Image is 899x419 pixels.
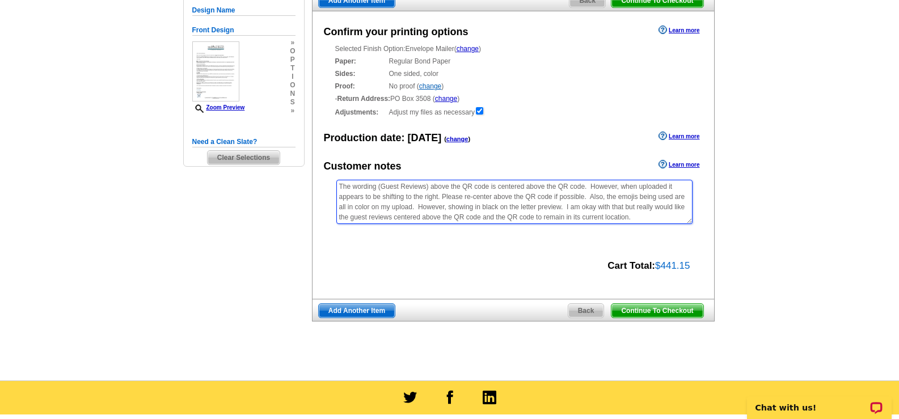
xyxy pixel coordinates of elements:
a: change [419,82,441,90]
span: Add Another Item [319,304,395,318]
span: Continue To Checkout [611,304,703,318]
a: Learn more [659,132,699,141]
span: » [290,107,295,115]
a: Zoom Preview [192,104,245,111]
span: [DATE] [408,132,442,143]
div: Adjust my files as necessary [335,106,691,117]
span: ( ) [444,136,470,142]
a: change [446,136,469,142]
span: o [290,81,295,90]
a: Back [568,303,605,318]
span: $441.15 [655,260,690,271]
div: Selected Finish Option: ( ) [335,44,691,54]
div: Customer notes [324,159,402,174]
a: Learn more [659,160,699,169]
div: Production date: [324,130,471,146]
span: » [290,39,295,47]
img: small-thumb.jpg [192,41,239,101]
strong: Sides: [335,69,386,79]
span: i [290,73,295,81]
strong: Proof: [335,81,386,91]
a: change [457,45,479,53]
div: Regular Bond Paper [335,56,691,66]
span: - PO Box 3508 ( ) [335,95,460,103]
span: Envelope Mailer [406,45,454,53]
iframe: LiveChat chat widget [740,383,899,419]
span: Back [568,304,604,318]
a: change [435,95,457,103]
strong: Return Address: [337,95,391,103]
span: p [290,56,295,64]
span: t [290,64,295,73]
h5: Design Name [192,5,296,16]
span: n [290,90,295,98]
span: Clear Selections [208,151,280,164]
strong: Adjustments: [335,107,386,117]
span: o [290,47,295,56]
div: No proof ( ) [335,81,691,91]
strong: Paper: [335,56,386,66]
h5: Need a Clean Slate? [192,137,296,147]
h5: Front Design [192,25,296,36]
span: s [290,98,295,107]
a: Add Another Item [318,303,395,318]
strong: Cart Total: [607,260,655,271]
div: Confirm your printing options [324,24,469,40]
div: One sided, color [335,69,691,79]
a: Learn more [659,26,699,35]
